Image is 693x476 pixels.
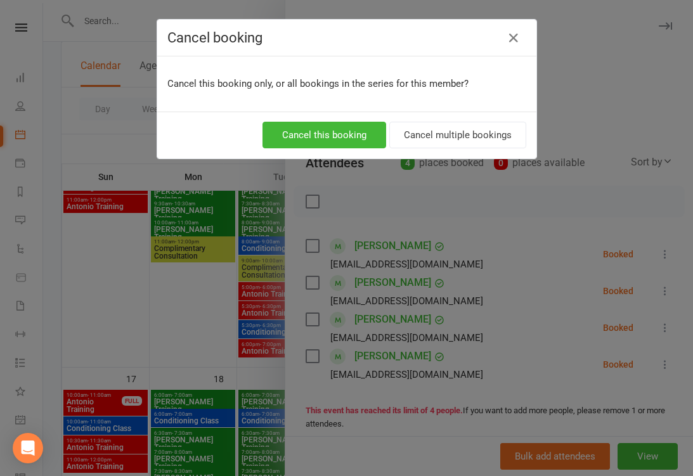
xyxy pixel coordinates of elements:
[262,122,386,148] button: Cancel this booking
[503,28,524,48] button: Close
[13,433,43,463] div: Open Intercom Messenger
[167,30,526,46] h4: Cancel booking
[167,76,526,91] p: Cancel this booking only, or all bookings in the series for this member?
[389,122,526,148] button: Cancel multiple bookings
